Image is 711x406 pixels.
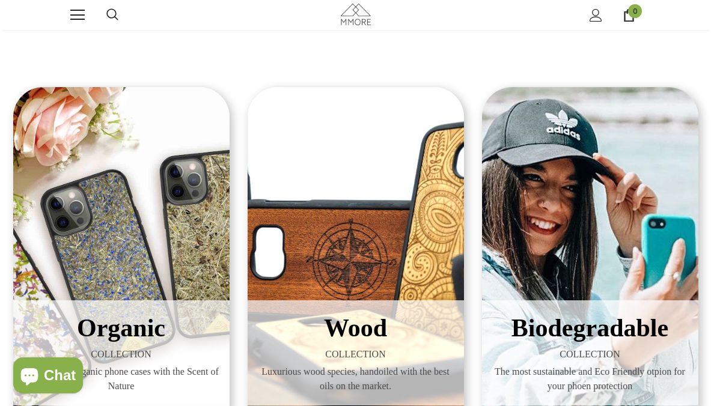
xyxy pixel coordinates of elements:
[77,314,165,342] span: Organic
[623,9,635,22] a: 0
[10,357,87,396] inbox-online-store-chat: Shopify online store chat
[324,314,387,342] span: Wood
[257,347,455,362] span: COLLECTION
[628,4,642,18] span: 0
[511,314,668,342] span: Biodegradable
[491,347,689,362] span: COLLECTION
[491,365,689,393] span: The most sustainable and Eco Friendly otpion for your phoen protection
[341,4,371,25] img: MMORE Cases
[257,365,455,393] span: Luxurious wood species, handoiled with the best oils on the market.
